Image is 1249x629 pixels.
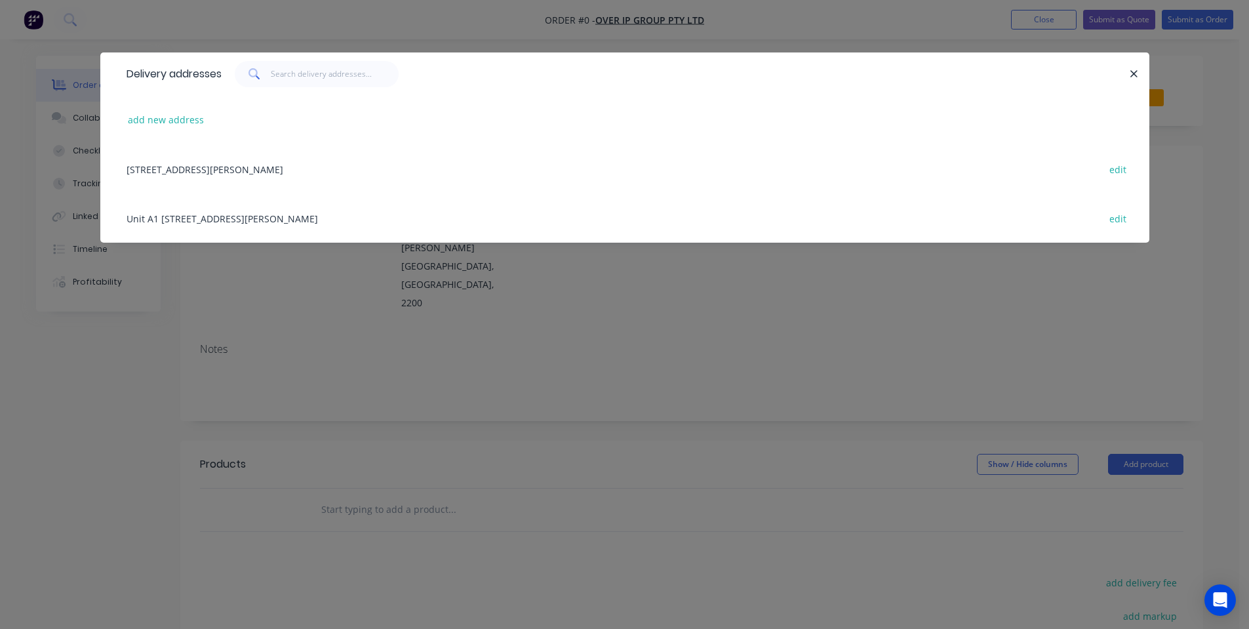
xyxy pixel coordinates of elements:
input: Search delivery addresses... [271,61,399,87]
button: add new address [121,111,211,129]
div: Delivery addresses [120,53,222,95]
div: Unit A1 [STREET_ADDRESS][PERSON_NAME] [120,193,1130,243]
div: Open Intercom Messenger [1204,584,1236,616]
button: edit [1103,209,1134,227]
button: edit [1103,160,1134,178]
div: [STREET_ADDRESS][PERSON_NAME] [120,144,1130,193]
